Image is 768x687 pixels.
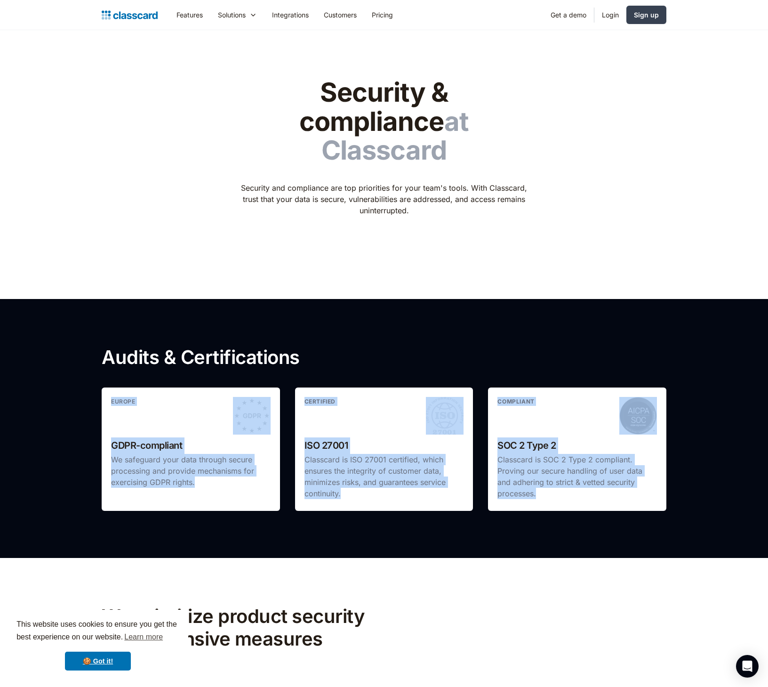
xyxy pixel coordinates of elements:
strong: CERTIFIED [304,398,336,405]
p: Classcard is ISO 27001 certified, which ensures the integrity of customer data, minimizes risks, ... [304,454,464,499]
p: Security and compliance are top priorities for your team's tools. With Classcard, trust that your... [235,182,534,216]
a: Login [594,4,626,25]
div: cookieconsent [8,610,188,679]
p: We safeguard your data through secure processing and provide mechanisms for exercising GDPR rights. [111,454,271,488]
div: Open Intercom Messenger [736,655,759,678]
h2: SOC 2 Type 2 [497,437,657,454]
a: Customers [316,4,364,25]
h2: GDPR-compliant [111,437,271,454]
div: Sign up [634,10,659,20]
p: europe [111,397,233,406]
div: Solutions [210,4,264,25]
a: Get a demo [543,4,594,25]
span: at Classcard [321,105,469,167]
a: Sign up [626,6,666,24]
h1: Security & compliance [235,78,534,165]
div: Solutions [218,10,246,20]
a: learn more about cookies [123,630,164,644]
h2: Audits & Certifications [102,346,400,369]
a: Features [169,4,210,25]
h2: ISO 27001 [304,437,464,454]
span: This website uses cookies to ensure you get the best experience on our website. [16,619,179,644]
a: home [102,8,158,22]
a: Integrations [264,4,316,25]
h2: We prioritize product security with extensive measures [102,605,400,650]
a: dismiss cookie message [65,652,131,671]
p: Classcard is SOC 2 Type 2 compliant. Proving our secure handling of user data and adhering to str... [497,454,657,499]
a: Pricing [364,4,400,25]
strong: COMPLIANT [497,398,534,405]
